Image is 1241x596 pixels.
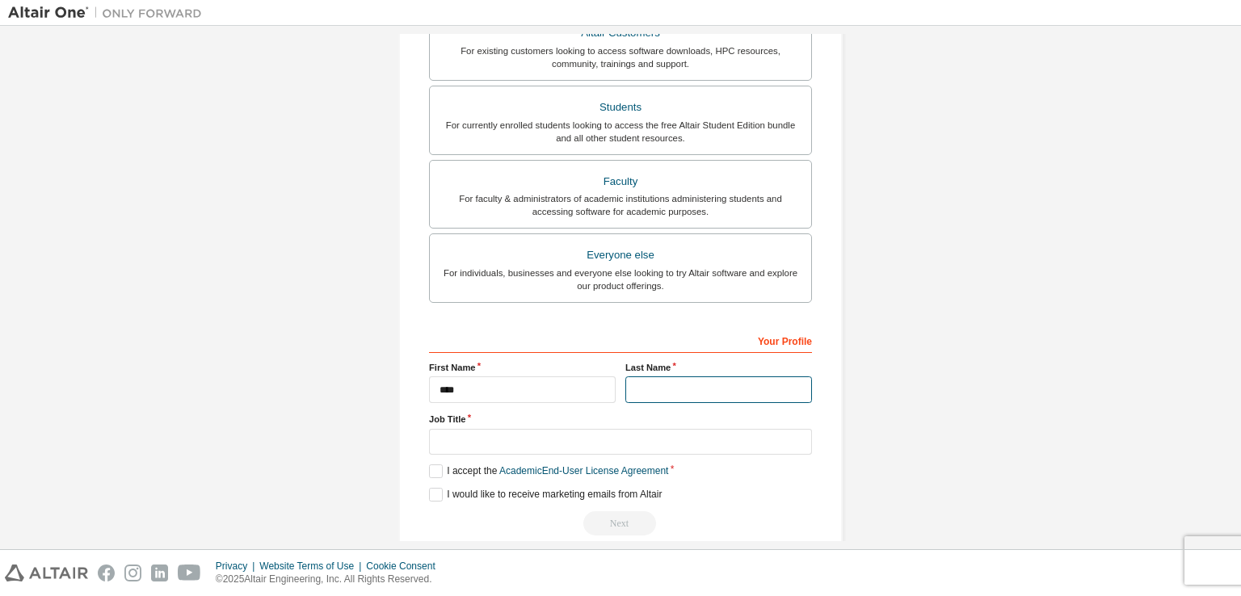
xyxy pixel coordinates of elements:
[178,565,201,581] img: youtube.svg
[429,413,812,426] label: Job Title
[216,573,445,586] p: © 2025 Altair Engineering, Inc. All Rights Reserved.
[429,327,812,353] div: Your Profile
[440,267,801,292] div: For individuals, businesses and everyone else looking to try Altair software and explore our prod...
[5,565,88,581] img: altair_logo.svg
[499,465,668,476] a: Academic End-User License Agreement
[440,96,801,119] div: Students
[440,244,801,267] div: Everyone else
[440,119,801,145] div: For currently enrolled students looking to access the free Altair Student Edition bundle and all ...
[216,560,259,573] div: Privacy
[440,192,801,218] div: For faculty & administrators of academic institutions administering students and accessing softwa...
[259,560,366,573] div: Website Terms of Use
[440,44,801,70] div: For existing customers looking to access software downloads, HPC resources, community, trainings ...
[440,170,801,193] div: Faculty
[98,565,115,581] img: facebook.svg
[429,464,668,478] label: I accept the
[124,565,141,581] img: instagram.svg
[429,488,662,502] label: I would like to receive marketing emails from Altair
[429,361,616,374] label: First Name
[429,511,812,535] div: Read and acccept EULA to continue
[366,560,444,573] div: Cookie Consent
[8,5,210,21] img: Altair One
[151,565,168,581] img: linkedin.svg
[625,361,812,374] label: Last Name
